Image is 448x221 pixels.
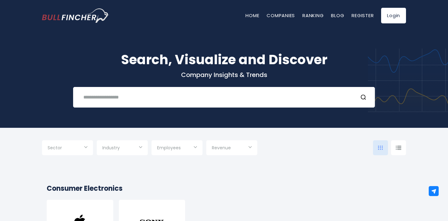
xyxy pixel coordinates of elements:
[360,93,368,101] button: Search
[157,145,181,151] span: Employees
[331,12,344,19] a: Blog
[302,12,324,19] a: Ranking
[42,8,109,23] img: Bullfincher logo
[378,146,383,150] img: icon-comp-grid.svg
[47,183,401,194] h2: Consumer Electronics
[267,12,295,19] a: Companies
[396,146,401,150] img: icon-comp-list-view.svg
[42,8,109,23] a: Go to homepage
[42,71,406,79] p: Company Insights & Trends
[48,145,62,151] span: Sector
[102,145,120,151] span: Industry
[352,12,374,19] a: Register
[157,143,197,154] input: Selection
[102,143,142,154] input: Selection
[212,145,231,151] span: Revenue
[48,143,87,154] input: Selection
[212,143,252,154] input: Selection
[42,50,406,70] h1: Search, Visualize and Discover
[245,12,259,19] a: Home
[381,8,406,23] a: Login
